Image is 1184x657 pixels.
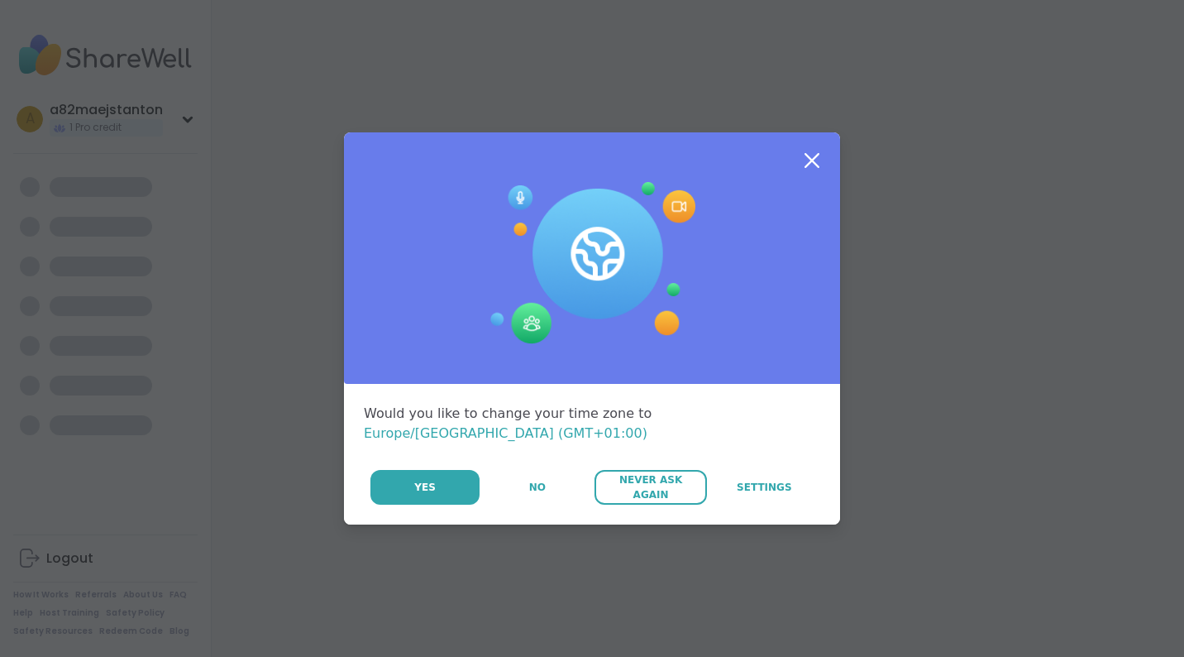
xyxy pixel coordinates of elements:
[594,470,706,505] button: Never Ask Again
[364,425,647,441] span: Europe/[GEOGRAPHIC_DATA] (GMT+01:00)
[603,472,698,502] span: Never Ask Again
[370,470,480,505] button: Yes
[709,470,820,505] a: Settings
[737,480,792,495] span: Settings
[529,480,546,495] span: No
[364,404,820,444] div: Would you like to change your time zone to
[414,480,436,495] span: Yes
[489,182,695,344] img: Session Experience
[481,470,593,505] button: No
